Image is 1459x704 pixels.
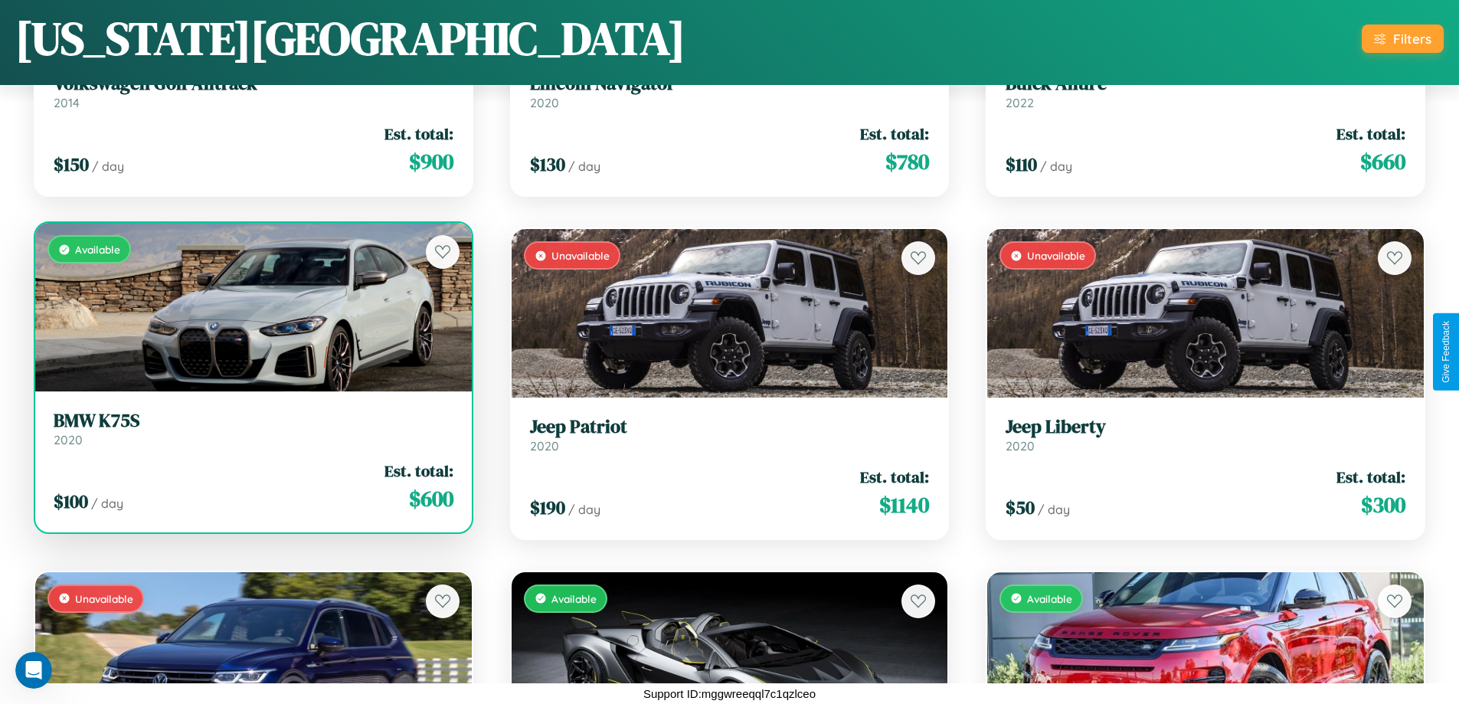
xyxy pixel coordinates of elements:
[568,159,600,174] span: / day
[568,502,600,517] span: / day
[54,73,453,110] a: Volkswagen Golf Alltrack2014
[54,95,80,110] span: 2014
[1336,123,1405,145] span: Est. total:
[860,123,929,145] span: Est. total:
[1360,146,1405,177] span: $ 660
[1361,490,1405,520] span: $ 300
[530,95,559,110] span: 2020
[75,592,133,605] span: Unavailable
[91,496,123,511] span: / day
[75,243,120,256] span: Available
[1336,466,1405,488] span: Est. total:
[1006,495,1035,520] span: $ 50
[1441,321,1451,383] div: Give Feedback
[1027,249,1085,262] span: Unavailable
[1006,438,1035,454] span: 2020
[1006,416,1405,438] h3: Jeep Liberty
[54,432,83,447] span: 2020
[409,483,453,514] span: $ 600
[551,592,597,605] span: Available
[530,152,565,177] span: $ 130
[409,146,453,177] span: $ 900
[1027,592,1072,605] span: Available
[384,460,453,482] span: Est. total:
[1006,152,1037,177] span: $ 110
[1393,31,1431,47] div: Filters
[1038,502,1070,517] span: / day
[54,73,453,95] h3: Volkswagen Golf Alltrack
[15,7,685,70] h1: [US_STATE][GEOGRAPHIC_DATA]
[1006,95,1034,110] span: 2022
[54,152,89,177] span: $ 150
[530,416,930,454] a: Jeep Patriot2020
[530,495,565,520] span: $ 190
[530,438,559,454] span: 2020
[1362,25,1444,53] button: Filters
[643,683,816,704] p: Support ID: mggwreeqql7c1qzlceo
[15,652,52,689] iframe: Intercom live chat
[860,466,929,488] span: Est. total:
[54,410,453,432] h3: BMW K75S
[551,249,610,262] span: Unavailable
[384,123,453,145] span: Est. total:
[530,416,930,438] h3: Jeep Patriot
[879,490,929,520] span: $ 1140
[54,489,88,514] span: $ 100
[1040,159,1072,174] span: / day
[92,159,124,174] span: / day
[1006,416,1405,454] a: Jeep Liberty2020
[885,146,929,177] span: $ 780
[530,73,930,110] a: Lincoln Navigator2020
[54,410,453,447] a: BMW K75S2020
[1006,73,1405,110] a: Buick Allure2022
